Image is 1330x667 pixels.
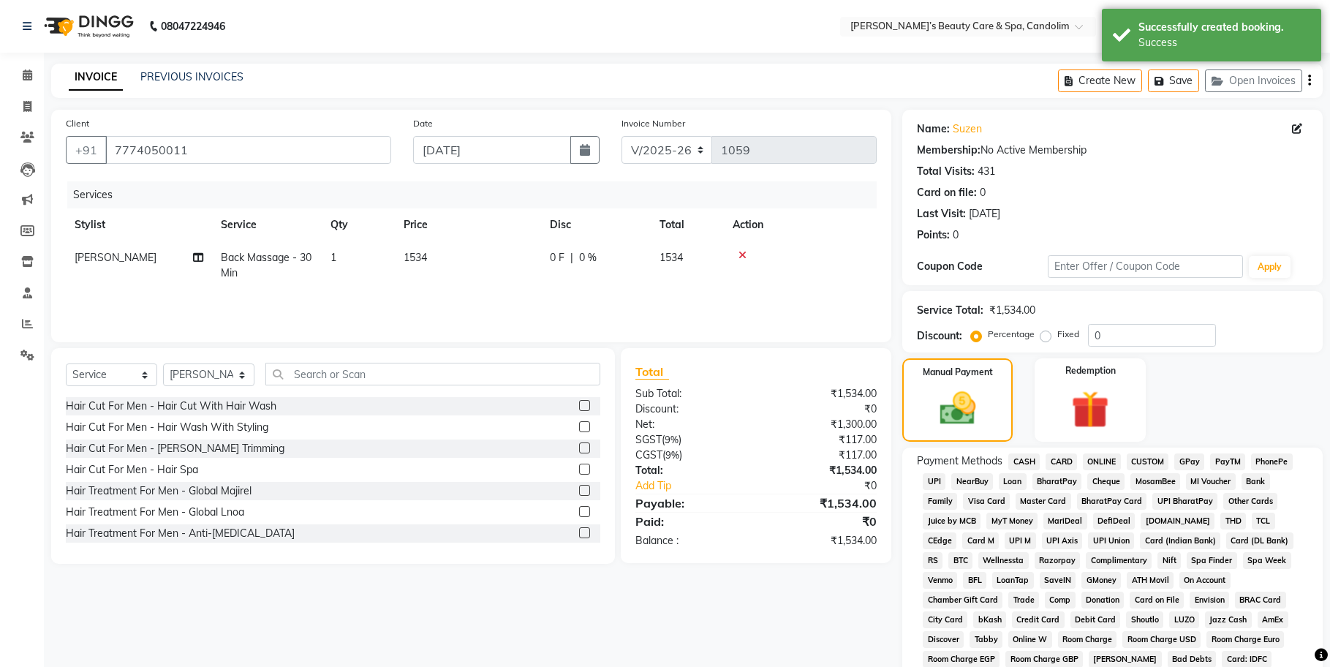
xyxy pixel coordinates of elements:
span: Discover [923,631,964,648]
div: Membership: [917,143,981,158]
span: Jazz Cash [1205,611,1252,628]
span: DefiDeal [1093,513,1136,530]
span: Shoutlo [1126,611,1163,628]
span: LUZO [1169,611,1199,628]
span: Back Massage - 30 Min [221,251,311,279]
div: Discount: [624,402,756,417]
span: MariDeal [1043,513,1087,530]
span: BRAC Card [1235,592,1286,608]
span: Other Cards [1223,493,1277,510]
div: Card on file: [917,185,977,200]
button: +91 [66,136,107,164]
span: CARD [1046,453,1077,470]
span: [PERSON_NAME] [75,251,156,264]
button: Open Invoices [1205,69,1302,92]
div: Hair Treatment For Men - Global Majirel [66,483,252,499]
span: RS [923,552,942,569]
img: logo [37,6,137,47]
div: Total: [624,463,756,478]
span: Envision [1190,592,1229,608]
span: Cheque [1087,473,1125,490]
span: City Card [923,611,967,628]
span: SaveIN [1040,572,1076,589]
label: Fixed [1057,328,1079,341]
th: Total [651,208,724,241]
span: Razorpay [1035,552,1081,569]
span: Wellnessta [978,552,1029,569]
span: Juice by MCB [923,513,981,530]
span: | [570,250,573,265]
span: Master Card [1016,493,1071,510]
label: Manual Payment [923,366,993,379]
span: GMoney [1081,572,1121,589]
span: Donation [1081,592,1125,608]
div: Hair Treatment For Men - Global Lnoa [66,505,244,520]
div: ₹0 [756,402,888,417]
span: 1 [330,251,336,264]
img: _cash.svg [929,388,987,429]
input: Search by Name/Mobile/Email/Code [105,136,391,164]
span: 0 % [579,250,597,265]
span: CGST [635,448,662,461]
div: ₹117.00 [756,448,888,463]
span: On Account [1179,572,1231,589]
span: 1534 [660,251,683,264]
div: Sub Total: [624,386,756,402]
span: Online W [1008,631,1052,648]
span: ONLINE [1083,453,1121,470]
div: No Active Membership [917,143,1308,158]
span: 0 F [550,250,564,265]
span: NearBuy [951,473,993,490]
div: ( ) [624,448,756,463]
span: Visa Card [963,493,1010,510]
span: MyT Money [986,513,1038,530]
span: BFL [963,572,986,589]
span: BharatPay [1032,473,1082,490]
span: ATH Movil [1127,572,1174,589]
div: Payable: [624,494,756,512]
span: Card M [962,532,999,549]
div: Hair Treatment For Men - Anti-[MEDICAL_DATA] [66,526,295,541]
span: Spa Week [1243,552,1291,569]
div: Hair Cut For Men - [PERSON_NAME] Trimming [66,441,284,456]
span: Nift [1157,552,1181,569]
div: Hair Cut For Men - Hair Cut With Hair Wash [66,399,276,414]
span: MI Voucher [1186,473,1236,490]
div: 0 [980,185,986,200]
th: Qty [322,208,395,241]
input: Enter Offer / Coupon Code [1048,255,1243,278]
span: UPI Axis [1042,532,1083,549]
button: Save [1148,69,1199,92]
a: INVOICE [69,64,123,91]
span: Complimentary [1086,552,1152,569]
span: BTC [948,552,972,569]
span: 1534 [404,251,427,264]
span: CASH [1008,453,1040,470]
span: Bank [1242,473,1270,490]
div: ₹0 [778,478,888,494]
div: 431 [978,164,995,179]
div: Services [67,181,888,208]
button: Create New [1058,69,1142,92]
span: PayTM [1210,453,1245,470]
th: Disc [541,208,651,241]
span: UPI Union [1088,532,1134,549]
span: THD [1220,513,1246,530]
span: LoanTap [992,572,1034,589]
div: Net: [624,417,756,432]
div: Success [1138,35,1310,50]
div: ₹1,534.00 [756,386,888,402]
span: CEdge [923,532,956,549]
span: BharatPay Card [1077,493,1147,510]
div: Balance : [624,533,756,549]
div: Successfully created booking. [1138,20,1310,35]
span: CUSTOM [1127,453,1169,470]
span: UPI M [1005,532,1036,549]
span: bKash [973,611,1006,628]
div: [DATE] [969,206,1000,222]
th: Stylist [66,208,212,241]
label: Percentage [988,328,1035,341]
span: Family [923,493,957,510]
span: Room Charge [1058,631,1117,648]
a: Add Tip [624,478,778,494]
